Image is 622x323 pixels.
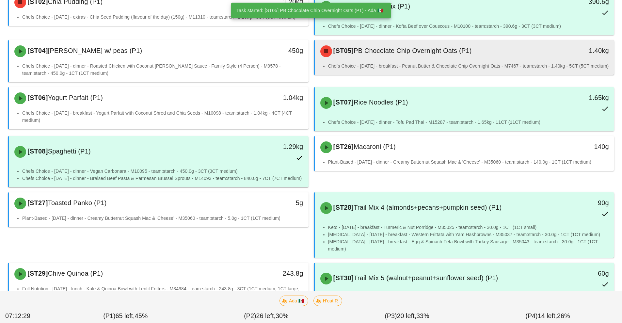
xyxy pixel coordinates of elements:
[354,143,396,150] span: Macaroni (P1)
[543,198,609,208] div: 90g
[48,94,103,101] span: Yogurt Parfait (P1)
[332,47,354,54] span: [ST05]
[22,109,303,124] li: Chefs Choice - [DATE] - breakfast - Yogurt Parfait with Coconut Shred and Chia Seeds - M10098 - t...
[237,141,303,152] div: 1.29kg
[196,310,337,322] div: (P2) 30%
[22,13,303,21] li: Chefs Choice - [DATE] - extras - Chia Seed Pudding (flavour of the day) (150g) - M11310 - team:st...
[26,148,48,155] span: [ST08]
[328,119,609,126] li: Chefs Choice - [DATE] - dinner - Tofu Pad Thai - M15287 - team:starch - 1.65kg - 11CT (11CT medium)
[22,175,303,182] li: Chefs Choice - [DATE] - dinner - Braised Beef Pasta & Parmesan Brussel Sprouts - M14093 - team:st...
[237,268,303,279] div: 243.8g
[48,199,107,206] span: Toasted Panko (P1)
[328,23,609,30] li: Chefs Choice - [DATE] - dinner - Kofta Beef over Couscous - M10100 - team:starch - 390.6g - 3CT (...
[477,310,618,322] div: (P4) 26%
[115,312,135,319] span: 65 left,
[237,198,303,208] div: 5g
[318,296,338,306] span: H'oat R
[231,3,388,18] div: Task started: [ST05] PB Chocolate Chip Overnight Oats (P1) - Ada 🇲🇽
[543,45,609,56] div: 1.40kg
[48,270,103,277] span: Chive Quinoa (P1)
[332,143,354,150] span: [ST26]
[337,310,477,322] div: (P3) 33%
[354,204,502,211] span: Trail Mix 4 (almonds+pecans+pumpkin seed) (P1)
[354,47,472,54] span: PB Chocolate Chip Overnight Oats (P1)
[354,274,498,282] span: Trail Mix 5 (walnut+peanut+sunflower seed) (P1)
[26,47,48,54] span: [ST04]
[22,62,303,77] li: Chefs Choice - [DATE] - dinner - Roasted Chicken with Coconut [PERSON_NAME] Sauce - Family Style ...
[237,92,303,103] div: 1.04kg
[328,231,609,238] li: [MEDICAL_DATA] - [DATE] - breakfast - Western Frittata with Yam Hashbrowns - M35037 - team:starch...
[397,312,416,319] span: 20 left,
[256,312,276,319] span: 26 left,
[22,285,303,299] li: Full Nutrition - [DATE] - lunch - Kale & Quinoa Bowl with Lentil Fritters - M34984 - team:starch ...
[22,168,303,175] li: Chefs Choice - [DATE] - dinner - Vegan Carbonara - M10095 - team:starch - 450.0g - 3CT (3CT medium)
[328,158,609,166] li: Plant-Based - [DATE] - dinner - Creamy Butternut Squash Mac & 'Cheese' - M35060 - team:starch - 1...
[48,47,142,54] span: [PERSON_NAME] w/ peas (P1)
[328,62,609,70] li: Chefs Choice - [DATE] - breakfast - Peanut Butter & Chocolate Chip Overnight Oats - M7467 - team:...
[328,238,609,252] li: [MEDICAL_DATA] - [DATE] - breakfast - Egg & Spinach Feta Bowl with Turkey Sausage - M35043 - team...
[26,270,48,277] span: [ST29]
[332,99,354,106] span: [ST07]
[538,312,557,319] span: 14 left,
[284,296,304,306] span: Ada 🇲🇽
[543,141,609,152] div: 140g
[328,224,609,231] li: Keto - [DATE] - breakfast - Turmeric & Nut Porridge - M35025 - team:starch - 30.0g - 1CT (1CT small)
[332,204,354,211] span: [ST28]
[22,215,303,222] li: Plant-Based - [DATE] - dinner - Creamy Butternut Squash Mac & 'Cheese' - M35060 - team:starch - 5...
[26,199,48,206] span: [ST27]
[237,45,303,56] div: 450g
[26,94,48,101] span: [ST06]
[332,274,354,282] span: [ST30]
[4,310,55,322] div: 07:12:29
[48,148,91,155] span: Spaghetti (P1)
[543,92,609,103] div: 1.65kg
[55,310,196,322] div: (P1) 45%
[543,268,609,279] div: 60g
[354,99,408,106] span: Rice Noodles (P1)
